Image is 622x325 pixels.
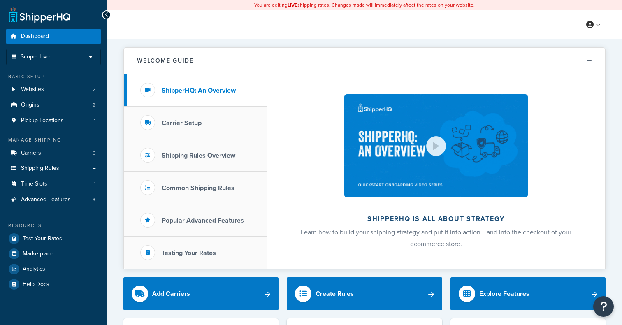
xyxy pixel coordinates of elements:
[162,87,236,94] h3: ShipperHQ: An Overview
[6,192,101,207] a: Advanced Features3
[21,102,39,109] span: Origins
[94,117,95,124] span: 1
[344,94,528,197] img: ShipperHQ is all about strategy
[479,288,529,299] div: Explore Features
[6,113,101,128] li: Pickup Locations
[94,181,95,188] span: 1
[6,176,101,192] a: Time Slots1
[162,184,234,192] h3: Common Shipping Rules
[162,249,216,257] h3: Testing Your Rates
[6,137,101,144] div: Manage Shipping
[123,277,279,310] a: Add Carriers
[21,196,71,203] span: Advanced Features
[162,217,244,224] h3: Popular Advanced Features
[23,281,49,288] span: Help Docs
[316,288,354,299] div: Create Rules
[6,262,101,276] a: Analytics
[6,97,101,113] li: Origins
[124,48,605,74] button: Welcome Guide
[6,192,101,207] li: Advanced Features
[162,152,235,159] h3: Shipping Rules Overview
[21,53,50,60] span: Scope: Live
[93,150,95,157] span: 6
[6,277,101,292] a: Help Docs
[289,215,583,223] h2: ShipperHQ is all about strategy
[137,58,194,64] h2: Welcome Guide
[301,228,571,248] span: Learn how to build your shipping strategy and put it into action… and into the checkout of your e...
[6,231,101,246] a: Test Your Rates
[287,277,442,310] a: Create Rules
[6,82,101,97] a: Websites2
[23,251,53,258] span: Marketplace
[6,97,101,113] a: Origins2
[6,246,101,261] a: Marketplace
[21,117,64,124] span: Pickup Locations
[23,266,45,273] span: Analytics
[23,235,62,242] span: Test Your Rates
[6,113,101,128] a: Pickup Locations1
[593,296,614,317] button: Open Resource Center
[21,86,44,93] span: Websites
[93,196,95,203] span: 3
[93,102,95,109] span: 2
[162,119,202,127] h3: Carrier Setup
[6,222,101,229] div: Resources
[21,165,59,172] span: Shipping Rules
[152,288,190,299] div: Add Carriers
[21,33,49,40] span: Dashboard
[6,161,101,176] a: Shipping Rules
[6,176,101,192] li: Time Slots
[6,82,101,97] li: Websites
[6,146,101,161] a: Carriers6
[93,86,95,93] span: 2
[21,181,47,188] span: Time Slots
[6,146,101,161] li: Carriers
[288,1,297,9] b: LIVE
[21,150,41,157] span: Carriers
[6,29,101,44] a: Dashboard
[6,73,101,80] div: Basic Setup
[450,277,606,310] a: Explore Features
